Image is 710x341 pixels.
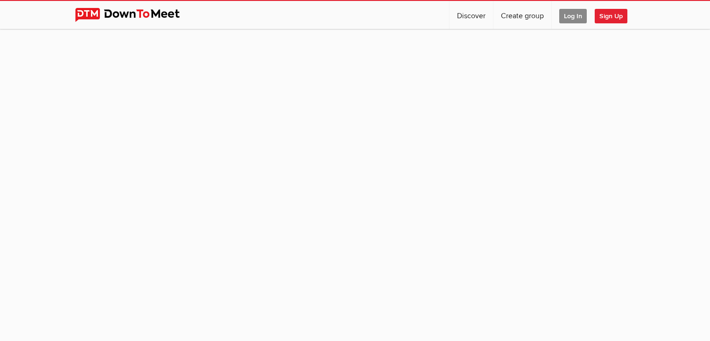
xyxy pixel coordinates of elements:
img: DownToMeet [75,8,194,22]
a: Sign Up [595,1,635,29]
span: Sign Up [595,9,627,23]
span: Log In [559,9,587,23]
a: Discover [450,1,493,29]
a: Log In [552,1,594,29]
a: Create group [493,1,551,29]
